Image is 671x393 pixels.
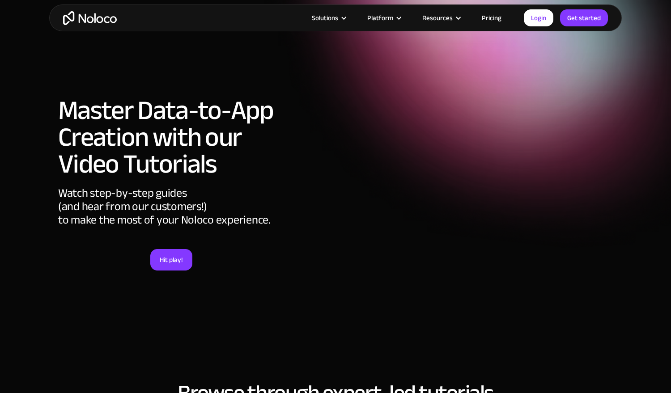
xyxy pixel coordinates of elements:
div: Platform [356,12,411,24]
iframe: Introduction to Noloco ┃No Code App Builder┃Create Custom Business Tools Without Code┃ [293,94,613,274]
h1: Master Data-to-App Creation with our Video Tutorials [58,97,284,177]
a: Pricing [471,12,513,24]
div: Resources [411,12,471,24]
a: home [63,11,117,25]
a: Hit play! [150,249,192,270]
div: Solutions [312,12,338,24]
div: Platform [367,12,393,24]
div: Watch step-by-step guides (and hear from our customers!) to make the most of your Noloco experience. [58,186,284,249]
div: Resources [422,12,453,24]
a: Get started [560,9,608,26]
a: Login [524,9,553,26]
div: Solutions [301,12,356,24]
